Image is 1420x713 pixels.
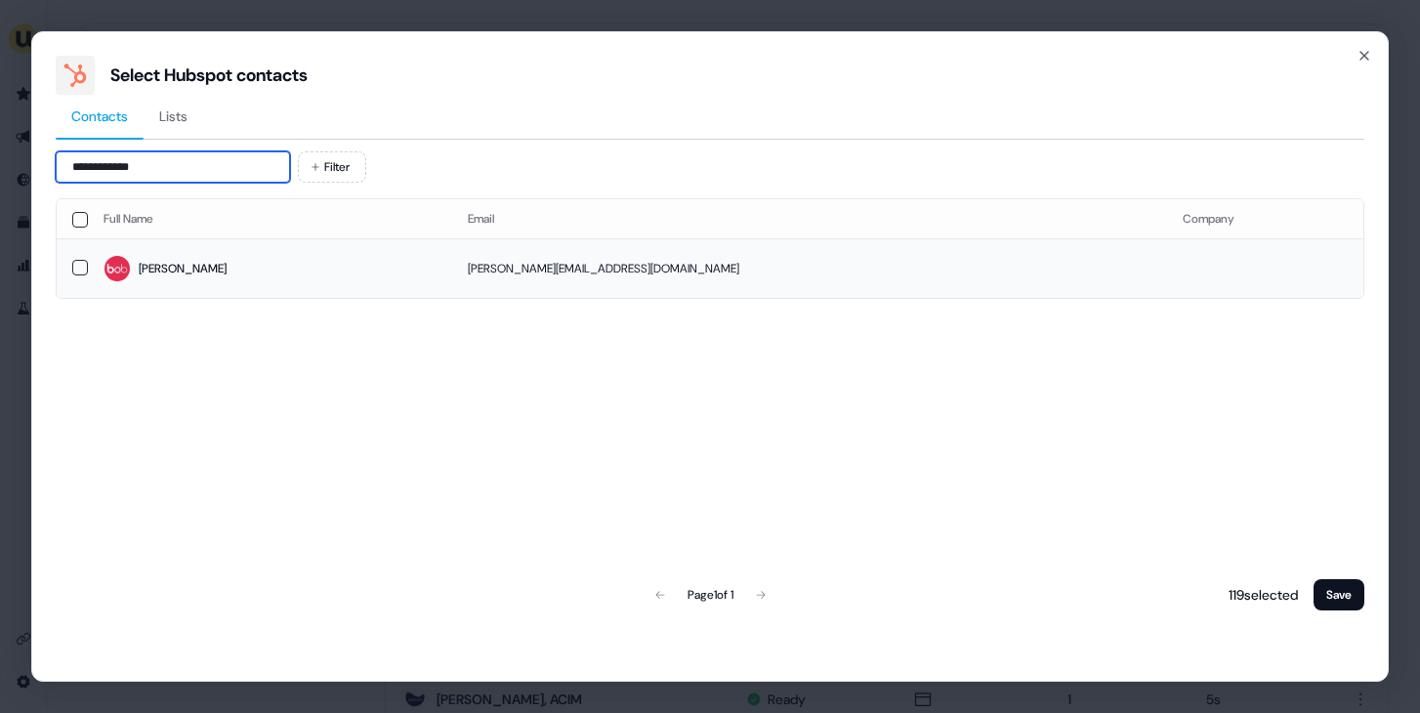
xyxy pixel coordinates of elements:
button: Save [1314,579,1364,610]
button: Filter [298,151,366,183]
div: [PERSON_NAME] [139,259,227,278]
span: Lists [159,106,188,126]
td: [PERSON_NAME][EMAIL_ADDRESS][DOMAIN_NAME] [452,238,1167,298]
th: Company [1167,199,1363,238]
p: 119 selected [1221,585,1298,605]
div: Page 1 of 1 [688,585,733,605]
span: Contacts [71,106,128,126]
div: Select Hubspot contacts [110,63,308,87]
th: Email [452,199,1167,238]
th: Full Name [88,199,452,238]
